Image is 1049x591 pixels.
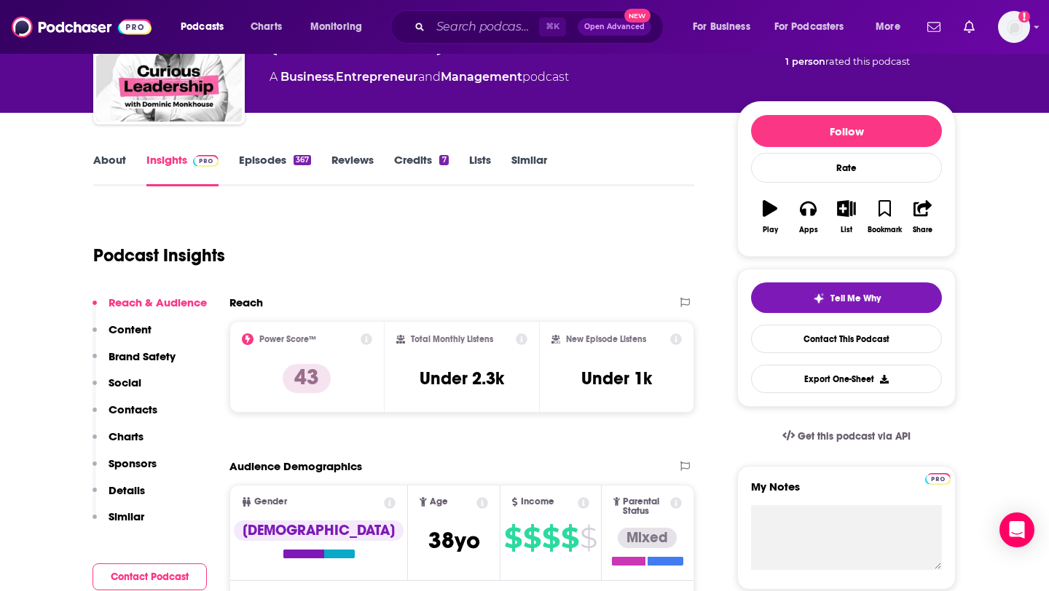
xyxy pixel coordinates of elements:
a: Charts [241,15,291,39]
a: About [93,153,126,186]
a: Credits7 [394,153,448,186]
button: Show profile menu [998,11,1030,43]
h2: Power Score™ [259,334,316,344]
span: Open Advanced [584,23,645,31]
a: Similar [511,153,547,186]
svg: Add a profile image [1018,11,1030,23]
img: tell me why sparkle [813,293,825,304]
button: Bookmark [865,191,903,243]
h2: Total Monthly Listens [411,334,493,344]
button: open menu [765,15,865,39]
p: Sponsors [109,456,157,470]
span: For Podcasters [774,17,844,37]
a: Show notifications dropdown [922,15,946,39]
div: Share [913,226,932,234]
p: 43 [283,364,331,393]
button: Play [751,191,789,243]
p: Charts [109,429,144,443]
h2: Reach [229,295,263,309]
p: Content [109,322,152,336]
p: Contacts [109,402,157,416]
p: Similar [109,509,144,523]
span: Tell Me Why [830,293,881,304]
button: Social [93,376,141,402]
span: $ [504,526,522,550]
a: Get this podcast via API [771,419,922,454]
span: ⌘ K [539,17,566,36]
a: Reviews [331,153,374,186]
span: $ [542,526,559,550]
span: , [334,70,336,84]
button: Export One-Sheet [751,365,942,393]
span: Logged in as elliesachs09 [998,11,1030,43]
a: Business [280,70,334,84]
button: Follow [751,115,942,147]
div: Mixed [618,528,677,548]
p: Brand Safety [109,349,176,363]
div: 7 [439,155,448,165]
div: Rate [751,153,942,183]
div: Apps [799,226,818,234]
img: Podchaser - Follow, Share and Rate Podcasts [12,13,152,41]
span: Monitoring [310,17,362,37]
img: Podchaser Pro [193,155,219,167]
h3: Under 1k [581,368,652,389]
a: Show notifications dropdown [958,15,981,39]
div: Play [763,226,778,234]
span: 38 yo [428,526,480,555]
span: New [624,9,651,23]
p: Social [109,376,141,389]
button: Contacts [93,402,157,429]
p: Reach & Audience [109,295,207,309]
a: Entrepreneur [336,70,418,84]
button: Sponsors [93,456,157,483]
div: Open Intercom Messenger [999,512,1034,547]
a: Pro website [925,471,951,485]
span: Parental Status [623,497,667,516]
button: Brand Safety [93,349,176,376]
button: Share [904,191,942,243]
button: open menu [683,15,769,39]
div: Bookmark [868,226,902,234]
a: Lists [469,153,491,186]
button: open menu [300,15,381,39]
button: open menu [170,15,243,39]
span: For Business [693,17,750,37]
a: Contact This Podcast [751,325,942,353]
label: My Notes [751,480,942,505]
span: Get this podcast via API [798,430,911,443]
button: Apps [789,191,827,243]
div: A podcast [270,68,569,86]
span: Income [521,497,554,507]
div: 367 [294,155,311,165]
button: Similar [93,509,144,536]
span: Charts [251,17,282,37]
button: Charts [93,429,144,456]
span: and [418,70,441,84]
span: rated this podcast [825,56,910,67]
span: Gender [254,497,287,507]
div: [DEMOGRAPHIC_DATA] [234,520,404,541]
a: InsightsPodchaser Pro [146,153,219,186]
img: User Profile [998,11,1030,43]
div: Search podcasts, credits, & more... [404,10,677,44]
button: Reach & Audience [93,295,207,322]
span: Podcasts [181,17,224,37]
span: $ [561,526,578,550]
a: Management [441,70,522,84]
a: Episodes367 [239,153,311,186]
button: Content [93,322,152,349]
button: tell me why sparkleTell Me Why [751,282,942,313]
h3: Under 2.3k [420,368,504,389]
img: Podchaser Pro [925,473,951,485]
button: List [828,191,865,243]
span: 1 person [785,56,825,67]
h2: New Episode Listens [566,334,646,344]
div: List [841,226,852,234]
button: Open AdvancedNew [578,18,651,36]
button: Details [93,483,145,510]
span: More [876,17,900,37]
span: $ [580,526,597,550]
h2: Audience Demographics [229,459,362,473]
